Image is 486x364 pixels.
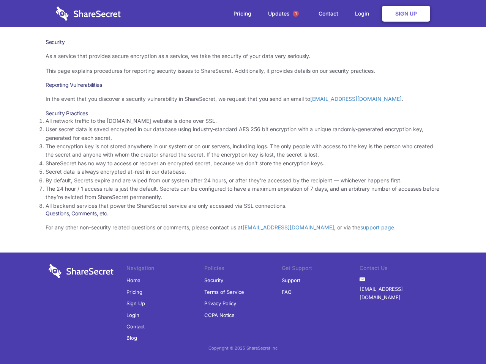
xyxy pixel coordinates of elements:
[46,176,440,185] li: By default, Secrets expire and are wiped from our system after 24 hours, or after they’re accesse...
[204,286,244,298] a: Terms of Service
[46,185,440,202] li: The 24 hour / 1 access rule is just the default. Secrets can be configured to have a maximum expi...
[46,95,440,103] p: In the event that you discover a security vulnerability in ShareSecret, we request that you send ...
[126,321,145,332] a: Contact
[46,142,440,159] li: The encryption key is not stored anywhere in our system or on our servers, including logs. The on...
[126,298,145,309] a: Sign Up
[46,110,440,117] h3: Security Practices
[46,117,440,125] li: All network traffic to the [DOMAIN_NAME] website is done over SSL.
[243,224,334,231] a: [EMAIL_ADDRESS][DOMAIN_NAME]
[46,223,440,232] p: For any other non-security related questions or comments, please contact us at , or via the .
[126,332,137,344] a: Blog
[46,52,440,60] p: As a service that provides secure encryption as a service, we take the security of your data very...
[126,264,204,275] li: Navigation
[226,2,259,25] a: Pricing
[46,39,440,45] h1: Security
[382,6,430,22] a: Sign Up
[46,67,440,75] p: This page explains procedures for reporting security issues to ShareSecret. Additionally, it prov...
[204,275,223,286] a: Security
[282,286,292,298] a: FAQ
[204,309,235,321] a: CCPA Notice
[282,275,300,286] a: Support
[46,125,440,142] li: User secret data is saved encrypted in our database using industry-standard AES 256 bit encryptio...
[46,210,440,217] h3: Questions, Comments, etc.
[56,6,121,21] img: logo-wordmark-white-trans-d4663122ce5f474addd5e946df7df03e33cb6a1c49d2221995e7729f52c070b2.svg
[204,298,236,309] a: Privacy Policy
[360,264,437,275] li: Contact Us
[46,202,440,210] li: All backend services that power the ShareSecret service are only accessed via SSL connections.
[204,264,282,275] li: Policies
[310,96,402,102] a: [EMAIL_ADDRESS][DOMAIN_NAME]
[293,11,299,17] span: 1
[126,275,140,286] a: Home
[360,283,437,303] a: [EMAIL_ADDRESS][DOMAIN_NAME]
[311,2,346,25] a: Contact
[126,286,142,298] a: Pricing
[46,159,440,168] li: ShareSecret has no way to access or recover an encrypted secret, because we don’t store the encry...
[49,264,114,278] img: logo-wordmark-white-trans-d4663122ce5f474addd5e946df7df03e33cb6a1c49d2221995e7729f52c070b2.svg
[46,168,440,176] li: Secret data is always encrypted at-rest in our database.
[282,264,360,275] li: Get Support
[360,224,394,231] a: support page
[347,2,380,25] a: Login
[46,82,440,88] h3: Reporting Vulnerabilities
[126,309,139,321] a: Login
